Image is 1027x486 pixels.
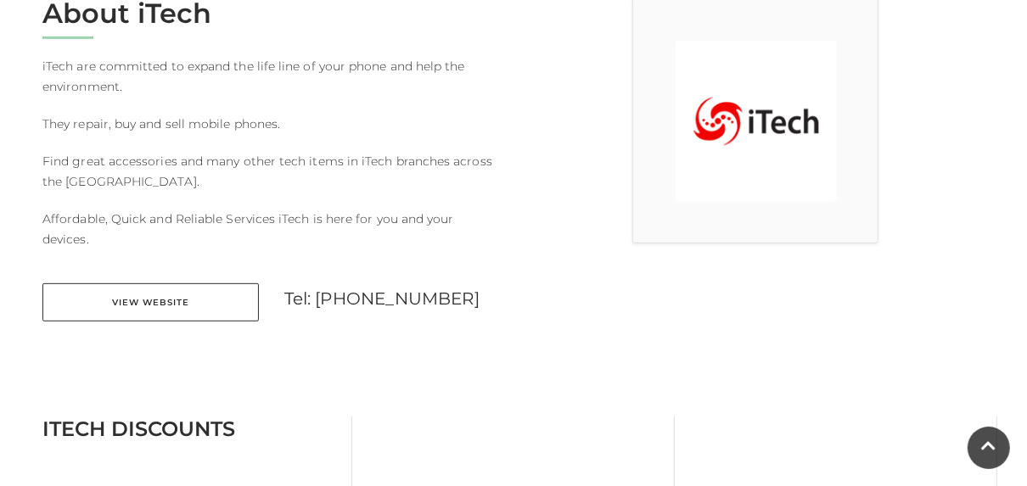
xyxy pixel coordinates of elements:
a: Tel: [PHONE_NUMBER] [284,288,480,309]
p: Affordable, Quick and Reliable Services iTech is here for you and your devices. [42,209,501,249]
p: They repair, buy and sell mobile phones. [42,114,501,134]
p: Find great accessories and many other tech items in iTech branches across the [GEOGRAPHIC_DATA]. [42,151,501,192]
h3: iTech Discounts [42,416,339,441]
p: iTech are committed to expand the life line of your phone and help the environment. [42,56,501,97]
a: View Website [42,283,259,321]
